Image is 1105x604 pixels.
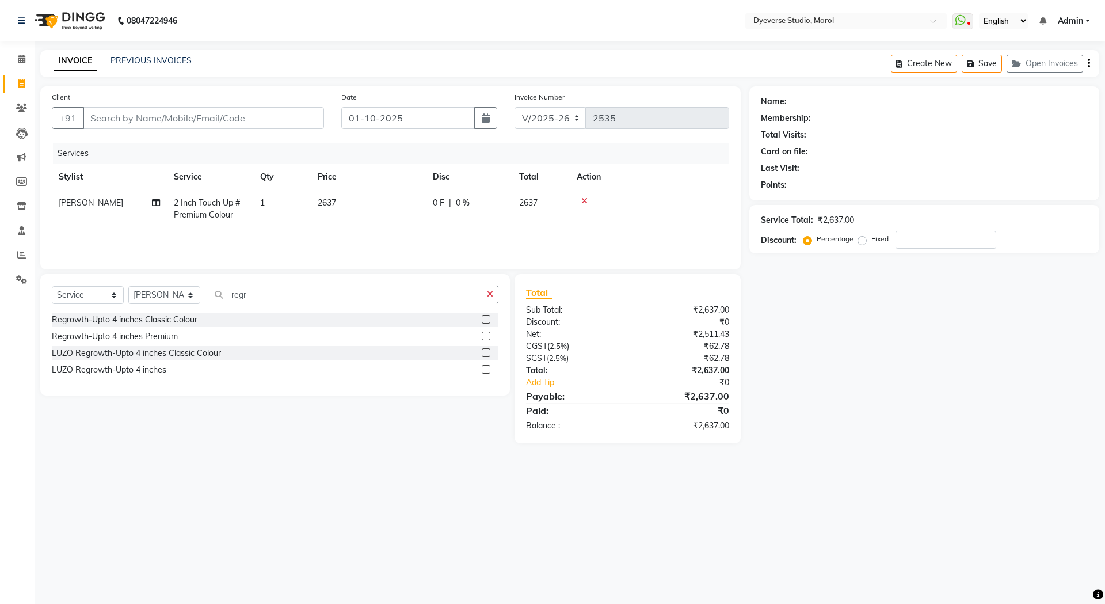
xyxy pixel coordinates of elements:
div: Net: [517,328,627,340]
div: ( ) [517,352,627,364]
span: 0 % [456,197,470,209]
th: Qty [253,164,311,190]
th: Total [512,164,570,190]
div: Points: [761,179,787,191]
div: ₹62.78 [627,340,737,352]
span: 2.5% [549,354,566,363]
th: Price [311,164,426,190]
span: 0 F [433,197,444,209]
div: ₹0 [627,316,737,328]
button: Open Invoices [1007,55,1083,73]
div: ₹2,637.00 [627,420,737,432]
span: 1 [260,197,265,208]
div: Paid: [517,404,627,417]
label: Fixed [871,234,889,244]
div: Discount: [517,316,627,328]
div: ( ) [517,340,627,352]
input: Search by Name/Mobile/Email/Code [83,107,324,129]
a: PREVIOUS INVOICES [110,55,192,66]
button: +91 [52,107,84,129]
div: ₹2,637.00 [627,304,737,316]
span: CGST [526,341,547,351]
div: Total: [517,364,627,377]
div: LUZO Regrowth-Upto 4 inches Classic Colour [52,347,221,359]
span: | [449,197,451,209]
div: ₹0 [646,377,737,389]
div: Total Visits: [761,129,806,141]
span: 2.5% [550,341,567,351]
div: Payable: [517,389,627,403]
label: Percentage [817,234,853,244]
div: ₹2,511.43 [627,328,737,340]
div: Service Total: [761,214,813,226]
div: Sub Total: [517,304,627,316]
span: Total [526,287,552,299]
div: Regrowth-Upto 4 inches Premium [52,331,178,343]
div: Card on file: [761,146,808,158]
div: Membership: [761,112,811,124]
div: Discount: [761,234,797,246]
div: Name: [761,96,787,108]
label: Date [341,92,357,102]
img: logo [29,5,108,37]
label: Invoice Number [515,92,565,102]
span: 2637 [519,197,538,208]
b: 08047224946 [127,5,177,37]
div: ₹2,637.00 [627,389,737,403]
input: Search or Scan [209,286,482,303]
button: Create New [891,55,957,73]
th: Disc [426,164,512,190]
th: Service [167,164,253,190]
a: Add Tip [517,377,646,389]
div: ₹2,637.00 [627,364,737,377]
div: Regrowth-Upto 4 inches Classic Colour [52,314,197,326]
div: Services [53,143,738,164]
span: SGST [526,353,547,363]
span: Admin [1058,15,1083,27]
div: Balance : [517,420,627,432]
div: LUZO Regrowth-Upto 4 inches [52,364,166,376]
span: 2 Inch Touch Up # Premium Colour [174,197,240,220]
th: Stylist [52,164,167,190]
div: ₹2,637.00 [818,214,854,226]
div: ₹0 [627,404,737,417]
label: Client [52,92,70,102]
button: Save [962,55,1002,73]
span: 2637 [318,197,336,208]
div: ₹62.78 [627,352,737,364]
div: Last Visit: [761,162,799,174]
th: Action [570,164,729,190]
a: INVOICE [54,51,97,71]
span: [PERSON_NAME] [59,197,123,208]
